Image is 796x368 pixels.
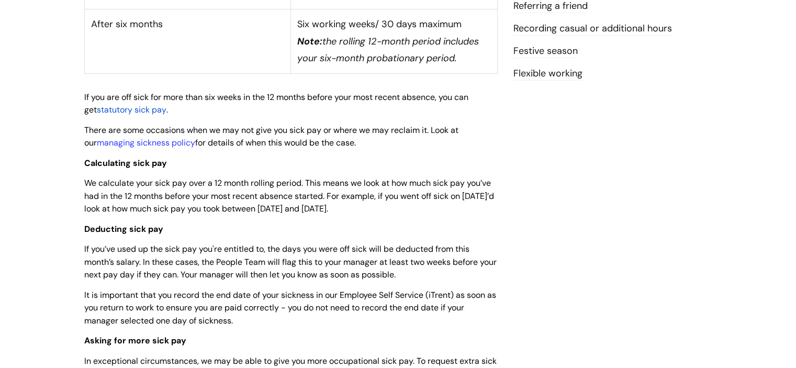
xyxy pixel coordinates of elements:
td: Six working weeks/ 30 days maximum [291,9,498,73]
em: the rolling 12-month period includes your six-month probationary period. [297,35,479,64]
span: We calculate your sick pay over a 12 month rolling period. This means we look at how much sick pa... [84,177,494,215]
span: If you’ve used up the sick pay you're entitled to, the days you were off sick will be deducted fr... [84,243,497,281]
a: managing sickness policy [97,137,195,148]
span: . [166,104,168,115]
a: statutory sick pay [97,104,166,115]
span: Asking for more sick pay [84,335,186,346]
span: Calculating sick pay [84,158,167,169]
span: There are some occasions when we may not give you sick pay or where we may reclaim it. Look at ou... [84,125,458,149]
span: It is important that you record the end date of your sickness in our Employee Self Service (iTren... [84,289,496,327]
td: After six months [84,9,291,73]
a: Festive season [513,44,578,58]
a: Recording casual or additional hours [513,22,672,36]
span: If you are off sick for more than six weeks in the 12 months before your most recent absence, you... [84,92,468,116]
a: Flexible working [513,67,582,81]
em: Note: [297,35,322,48]
span: Deducting sick pay [84,224,163,235]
